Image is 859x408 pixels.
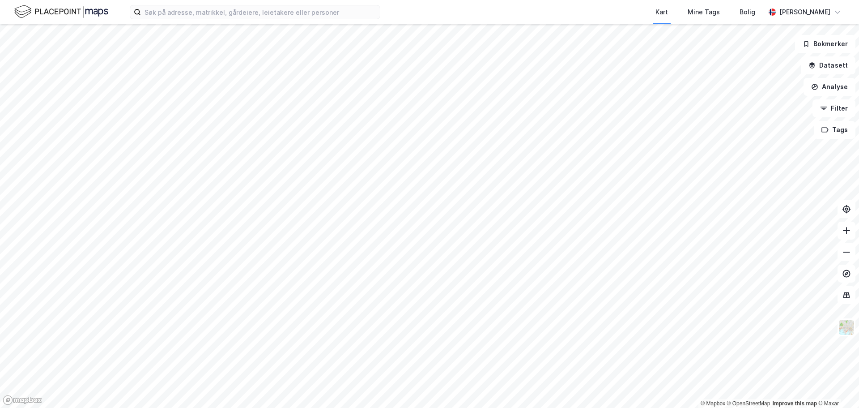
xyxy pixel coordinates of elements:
[804,78,855,96] button: Analyse
[838,319,855,336] img: Z
[14,4,108,20] img: logo.f888ab2527a4732fd821a326f86c7f29.svg
[795,35,855,53] button: Bokmerker
[814,121,855,139] button: Tags
[3,395,42,405] a: Mapbox homepage
[688,7,720,17] div: Mine Tags
[740,7,755,17] div: Bolig
[701,400,725,407] a: Mapbox
[812,99,855,117] button: Filter
[727,400,770,407] a: OpenStreetMap
[779,7,830,17] div: [PERSON_NAME]
[773,400,817,407] a: Improve this map
[141,5,380,19] input: Søk på adresse, matrikkel, gårdeiere, leietakere eller personer
[814,365,859,408] iframe: Chat Widget
[655,7,668,17] div: Kart
[801,56,855,74] button: Datasett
